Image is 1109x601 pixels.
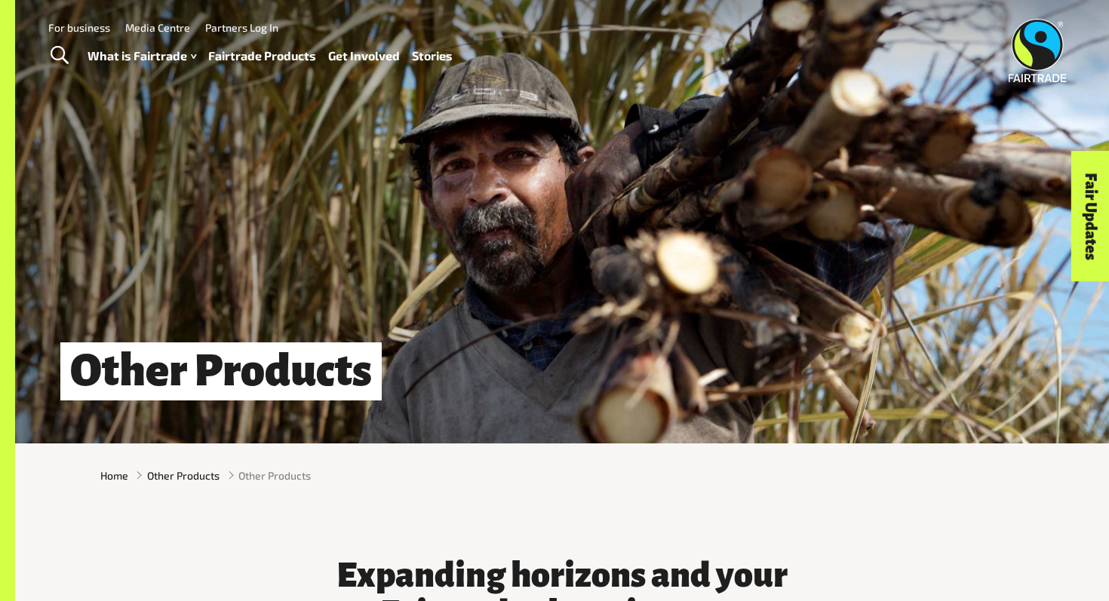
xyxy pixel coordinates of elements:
[88,45,196,67] a: What is Fairtrade
[238,468,311,483] span: Other Products
[48,21,110,34] a: For business
[147,468,220,483] a: Other Products
[412,45,453,67] a: Stories
[60,342,382,400] h1: Other Products
[100,468,128,483] a: Home
[41,37,78,75] a: Toggle Search
[205,21,278,34] a: Partners Log In
[1009,19,1067,82] img: Fairtrade Australia New Zealand logo
[208,45,316,67] a: Fairtrade Products
[328,45,400,67] a: Get Involved
[125,21,190,34] a: Media Centre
